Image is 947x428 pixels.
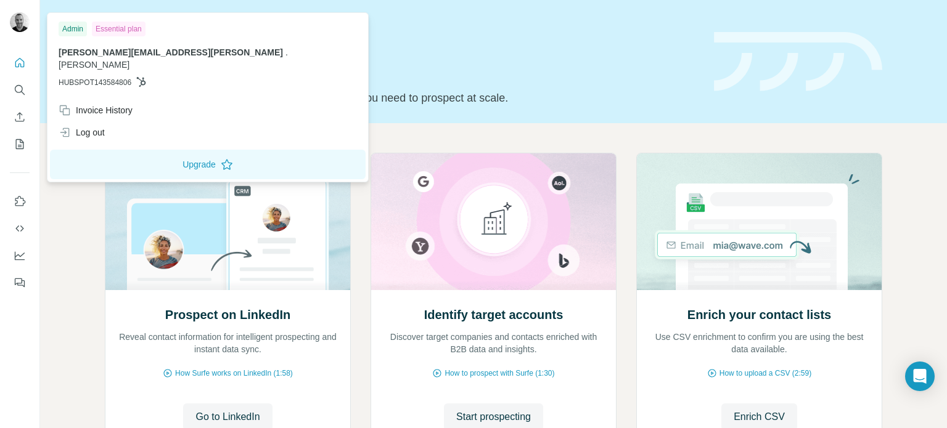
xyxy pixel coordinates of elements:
[59,60,129,70] span: [PERSON_NAME]
[285,47,288,57] span: .
[92,22,146,36] div: Essential plan
[118,331,338,355] p: Reveal contact information for intelligent prospecting and instant data sync.
[59,47,283,57] span: [PERSON_NAME][EMAIL_ADDRESS][PERSON_NAME]
[10,133,30,155] button: My lists
[105,57,699,82] h1: Let’s prospect together
[10,190,30,212] button: Use Surfe on LinkedIn
[59,126,105,139] div: Log out
[175,368,293,379] span: How Surfe works on LinkedIn (1:58)
[10,244,30,267] button: Dashboard
[719,368,811,379] span: How to upload a CSV (2:59)
[649,331,869,355] p: Use CSV enrichment to confirm you are using the best data available.
[195,410,260,424] span: Go to LinkedIn
[50,150,366,179] button: Upgrade
[424,306,564,323] h2: Identify target accounts
[10,217,30,240] button: Use Surfe API
[636,153,882,290] img: Enrich your contact lists
[10,52,30,74] button: Quick start
[905,361,935,391] div: Open Intercom Messenger
[105,89,699,107] p: Pick your starting point and we’ll provide everything you need to prospect at scale.
[714,32,882,92] img: banner
[105,23,699,35] div: Quick start
[59,77,131,88] span: HUBSPOT143584806
[687,306,831,323] h2: Enrich your contact lists
[10,12,30,32] img: Avatar
[59,104,133,116] div: Invoice History
[445,368,554,379] span: How to prospect with Surfe (1:30)
[10,106,30,128] button: Enrich CSV
[734,410,785,424] span: Enrich CSV
[165,306,290,323] h2: Prospect on LinkedIn
[383,331,604,355] p: Discover target companies and contacts enriched with B2B data and insights.
[105,153,351,290] img: Prospect on LinkedIn
[10,79,30,101] button: Search
[10,272,30,294] button: Feedback
[371,153,617,290] img: Identify target accounts
[59,22,87,36] div: Admin
[456,410,531,424] span: Start prospecting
